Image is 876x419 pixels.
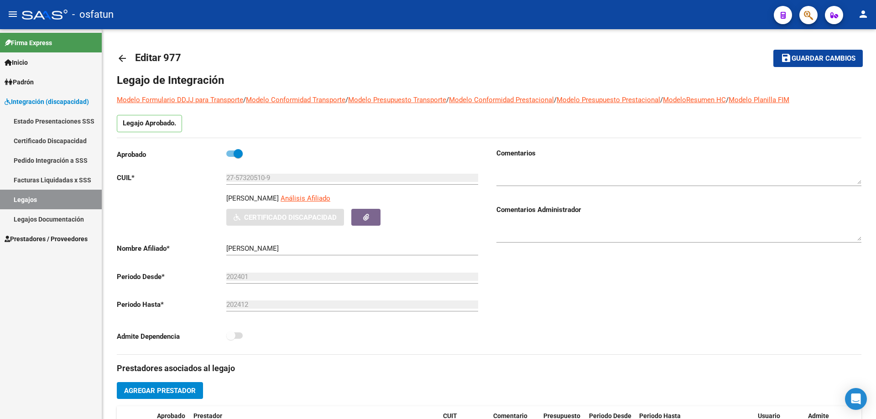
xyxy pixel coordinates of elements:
[5,57,28,67] span: Inicio
[281,194,330,202] span: Análisis Afiliado
[5,38,52,48] span: Firma Express
[226,209,344,226] button: Certificado Discapacidad
[135,52,181,63] span: Editar 977
[663,96,726,104] a: ModeloResumen HC
[7,9,18,20] mat-icon: menu
[244,213,337,222] span: Certificado Discapacidad
[72,5,114,25] span: - osfatun
[858,9,869,20] mat-icon: person
[117,272,226,282] p: Periodo Desde
[246,96,345,104] a: Modelo Conformidad Transporte
[496,148,861,158] h3: Comentarios
[773,50,863,67] button: Guardar cambios
[792,55,855,63] span: Guardar cambios
[117,331,226,341] p: Admite Dependencia
[117,243,226,253] p: Nombre Afiliado
[117,96,243,104] a: Modelo Formulario DDJJ para Transporte
[845,388,867,410] div: Open Intercom Messenger
[117,173,226,183] p: CUIL
[226,193,279,203] p: [PERSON_NAME]
[5,234,88,244] span: Prestadores / Proveedores
[348,96,446,104] a: Modelo Presupuesto Transporte
[117,53,128,64] mat-icon: arrow_back
[117,382,203,399] button: Agregar Prestador
[557,96,660,104] a: Modelo Presupuesto Prestacional
[117,362,861,375] h3: Prestadores asociados al legajo
[117,115,182,132] p: Legajo Aprobado.
[496,205,861,215] h3: Comentarios Administrador
[117,150,226,160] p: Aprobado
[5,77,34,87] span: Padrón
[124,387,196,395] span: Agregar Prestador
[5,97,89,107] span: Integración (discapacidad)
[781,52,792,63] mat-icon: save
[117,300,226,310] p: Periodo Hasta
[449,96,554,104] a: Modelo Conformidad Prestacional
[117,73,861,88] h1: Legajo de Integración
[729,96,789,104] a: Modelo Planilla FIM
